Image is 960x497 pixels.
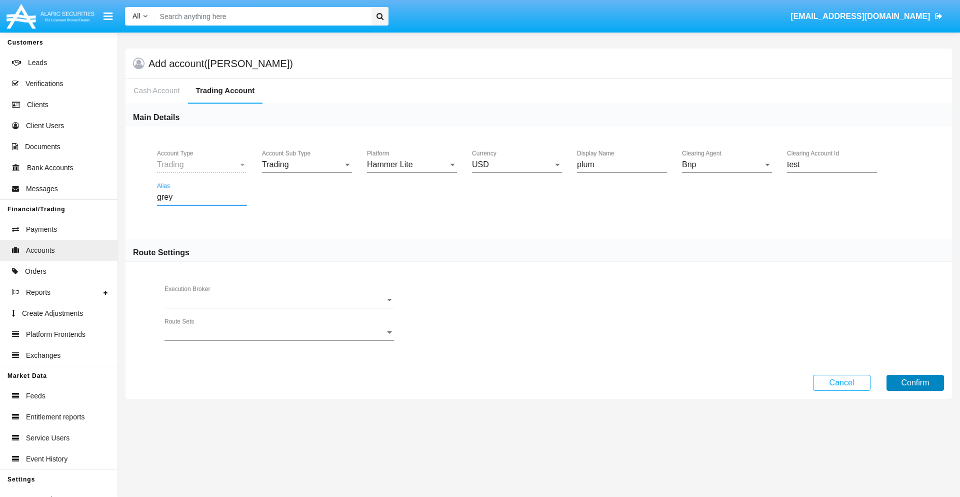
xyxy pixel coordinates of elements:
[26,224,57,235] span: Payments
[125,11,155,22] a: All
[786,3,947,31] a: [EMAIL_ADDRESS][DOMAIN_NAME]
[813,375,870,391] button: Cancel
[25,79,63,89] span: Verifications
[26,433,69,443] span: Service Users
[28,58,47,68] span: Leads
[790,12,930,21] span: [EMAIL_ADDRESS][DOMAIN_NAME]
[133,112,179,123] h6: Main Details
[148,60,293,68] h5: Add account ([PERSON_NAME])
[133,247,189,258] h6: Route Settings
[155,7,368,26] input: Search
[157,160,184,169] span: Trading
[26,329,85,340] span: Platform Frontends
[682,160,696,169] span: Bnp
[367,160,413,169] span: Hammer Lite
[262,160,289,169] span: Trading
[26,245,55,256] span: Accounts
[25,142,60,152] span: Documents
[26,184,58,194] span: Messages
[26,391,45,401] span: Feeds
[164,328,385,337] span: Route Sets
[26,412,85,422] span: Entitlement reports
[132,12,140,20] span: All
[164,296,385,305] span: Execution Broker
[22,308,83,319] span: Create Adjustments
[27,100,48,110] span: Clients
[26,350,60,361] span: Exchanges
[26,454,67,464] span: Event History
[5,2,96,31] img: Logo image
[26,287,50,298] span: Reports
[25,266,46,277] span: Orders
[472,160,489,169] span: USD
[886,375,944,391] button: Confirm
[27,163,73,173] span: Bank Accounts
[26,121,64,131] span: Client Users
